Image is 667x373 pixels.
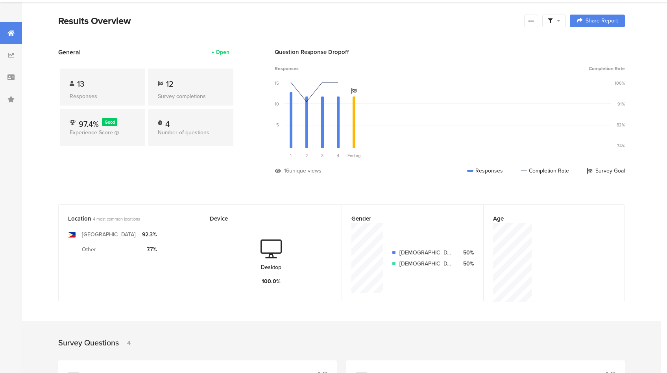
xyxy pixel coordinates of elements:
[275,101,279,107] div: 10
[158,128,209,137] span: Number of questions
[321,152,323,159] span: 3
[58,48,81,57] span: General
[275,65,299,72] span: Responses
[617,101,625,107] div: 91%
[262,277,281,286] div: 100.0%
[165,118,170,126] div: 4
[399,260,454,268] div: [DEMOGRAPHIC_DATA]
[460,249,474,257] div: 50%
[158,92,224,100] div: Survey completions
[105,119,115,125] span: Good
[216,48,229,56] div: Open
[275,80,279,86] div: 15
[93,216,140,222] span: 4 most common locations
[142,245,157,254] div: 7.7%
[586,18,618,24] span: Share Report
[337,152,339,159] span: 4
[142,230,157,239] div: 92.3%
[617,143,625,149] div: 74%
[589,65,625,72] span: Completion Rate
[70,128,113,137] span: Experience Score
[82,245,96,254] div: Other
[261,263,281,271] div: Desktop
[58,337,119,349] div: Survey Questions
[617,122,625,128] div: 82%
[351,214,461,223] div: Gender
[82,230,136,239] div: [GEOGRAPHIC_DATA]
[166,78,174,90] span: 12
[68,214,177,223] div: Location
[399,249,454,257] div: [DEMOGRAPHIC_DATA]
[275,48,625,56] div: Question Response Dropoff
[210,214,319,223] div: Device
[493,214,602,223] div: Age
[77,78,84,90] span: 13
[521,167,569,175] div: Completion Rate
[289,167,321,175] div: unique views
[351,88,357,94] i: Survey Goal
[290,152,292,159] span: 1
[276,122,279,128] div: 5
[70,92,136,100] div: Responses
[123,338,131,347] div: 4
[58,14,520,28] div: Results Overview
[467,167,503,175] div: Responses
[615,80,625,86] div: 100%
[79,118,99,130] span: 97.4%
[284,167,289,175] div: 16
[305,152,308,159] span: 2
[460,260,474,268] div: 50%
[346,152,362,159] div: Ending
[587,167,625,175] div: Survey Goal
